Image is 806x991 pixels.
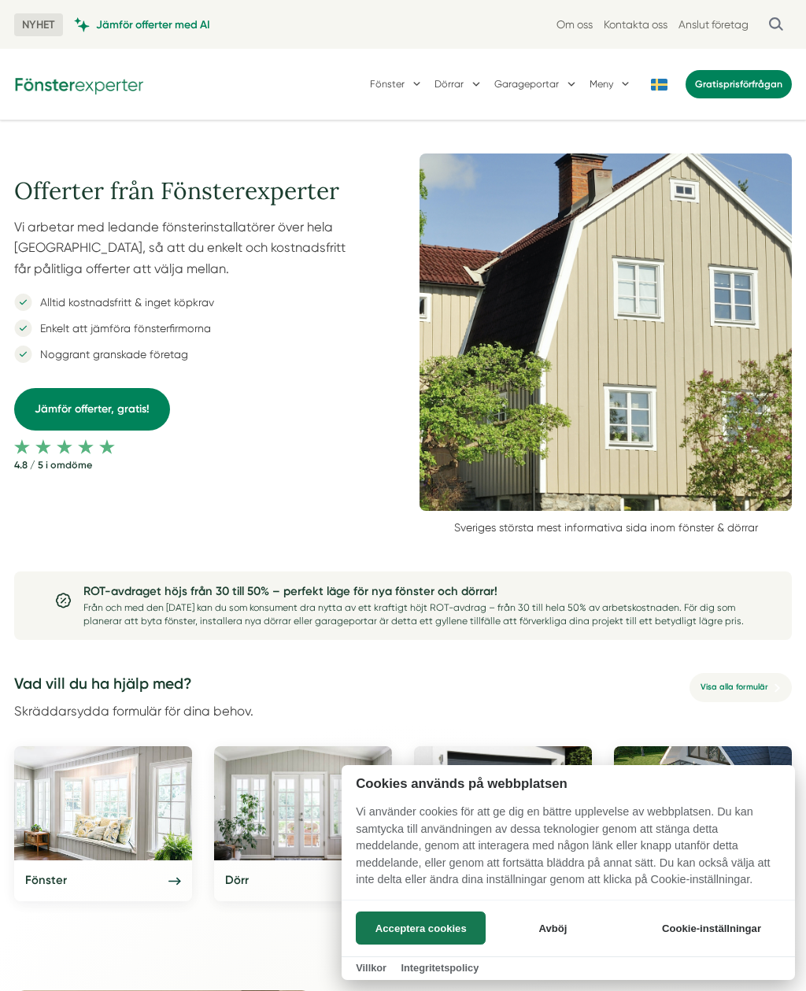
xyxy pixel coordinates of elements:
a: Villkor [356,962,386,974]
a: Integritetspolicy [401,962,479,974]
button: Avböj [490,911,616,945]
button: Acceptera cookies [356,911,486,945]
p: Vi använder cookies för att ge dig en bättre upplevelse av webbplatsen. Du kan samtycka till anvä... [342,804,795,900]
h2: Cookies används på webbplatsen [342,776,795,791]
button: Cookie-inställningar [642,911,780,945]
